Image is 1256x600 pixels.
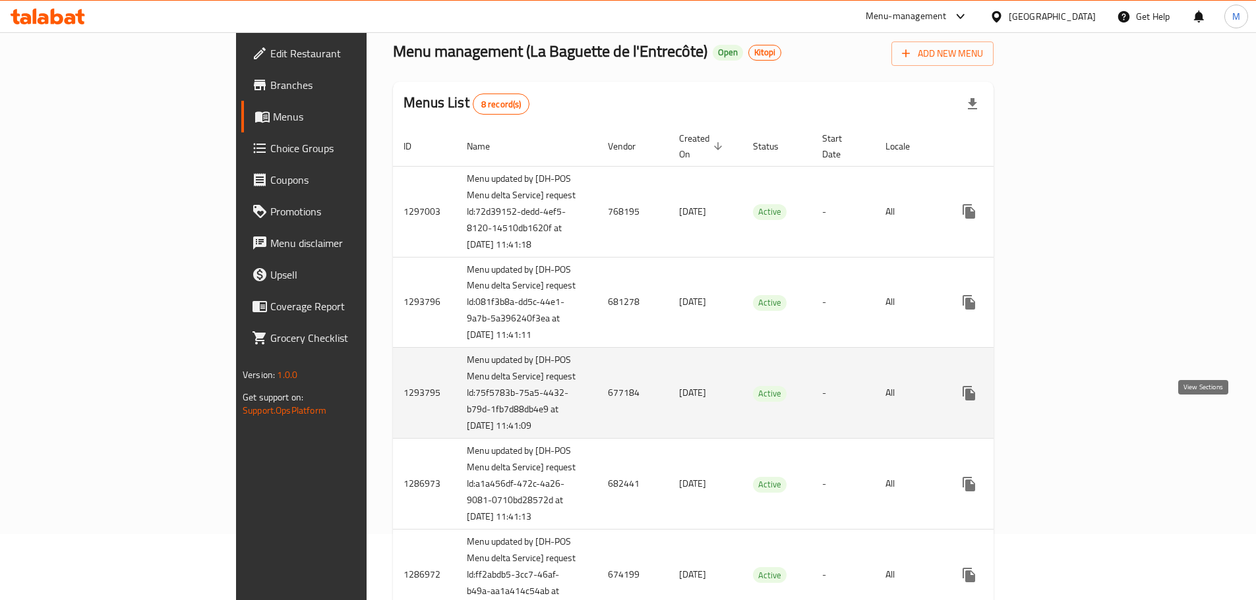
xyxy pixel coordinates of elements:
[713,47,743,58] span: Open
[270,235,435,251] span: Menu disclaimer
[597,348,669,439] td: 677184
[404,138,429,154] span: ID
[753,386,787,402] div: Active
[753,386,787,401] span: Active
[885,138,927,154] span: Locale
[241,322,446,354] a: Grocery Checklist
[953,286,985,318] button: more
[753,204,787,219] span: Active
[270,330,435,346] span: Grocery Checklist
[473,98,529,111] span: 8 record(s)
[753,295,787,310] span: Active
[753,567,787,583] div: Active
[875,166,943,257] td: All
[812,166,875,257] td: -
[985,559,1017,591] button: Change Status
[985,468,1017,500] button: Change Status
[891,41,994,66] button: Add New Menu
[241,38,446,69] a: Edit Restaurant
[953,468,985,500] button: more
[953,559,985,591] button: more
[866,9,947,24] div: Menu-management
[241,196,446,227] a: Promotions
[875,257,943,348] td: All
[243,366,275,383] span: Version:
[679,566,706,583] span: [DATE]
[270,77,435,93] span: Branches
[679,203,706,220] span: [DATE]
[456,166,597,257] td: Menu updated by [DH-POS Menu delta Service] request Id:72d39152-dedd-4ef5-8120-14510db1620f at [D...
[241,132,446,164] a: Choice Groups
[277,366,297,383] span: 1.0.0
[608,138,653,154] span: Vendor
[749,47,781,58] span: Kitopi
[812,257,875,348] td: -
[1232,9,1240,24] span: M
[597,166,669,257] td: 768195
[456,348,597,439] td: Menu updated by [DH-POS Menu delta Service] request Id:75f5783b-75a5-4432-b79d-1fb7d88db4e9 at [D...
[812,348,875,439] td: -
[270,298,435,314] span: Coverage Report
[393,36,707,66] span: Menu management ( La Baguette de l'Entrecôte )
[902,45,983,62] span: Add New Menu
[241,164,446,196] a: Coupons
[243,389,303,406] span: Get support on:
[597,257,669,348] td: 681278
[753,138,796,154] span: Status
[679,384,706,401] span: [DATE]
[404,93,529,115] h2: Menus List
[985,196,1017,227] button: Change Status
[753,477,787,492] span: Active
[456,439,597,530] td: Menu updated by [DH-POS Menu delta Service] request Id:a1a456df-472c-4a26-9081-0710bd28572d at [D...
[812,439,875,530] td: -
[270,204,435,219] span: Promotions
[957,88,988,120] div: Export file
[822,130,859,162] span: Start Date
[241,69,446,101] a: Branches
[985,286,1017,318] button: Change Status
[985,377,1017,409] button: Change Status
[753,568,787,583] span: Active
[597,439,669,530] td: 682441
[270,267,435,283] span: Upsell
[753,477,787,493] div: Active
[943,126,1091,167] th: Actions
[1009,9,1096,24] div: [GEOGRAPHIC_DATA]
[953,377,985,409] button: more
[953,196,985,227] button: more
[875,439,943,530] td: All
[270,172,435,188] span: Coupons
[753,295,787,311] div: Active
[679,475,706,492] span: [DATE]
[270,140,435,156] span: Choice Groups
[241,290,446,322] a: Coverage Report
[241,101,446,132] a: Menus
[456,257,597,348] td: Menu updated by [DH-POS Menu delta Service] request Id:081f3b8a-dd5c-44e1-9a7b-5a396240f3ea at [D...
[467,138,507,154] span: Name
[679,130,727,162] span: Created On
[875,348,943,439] td: All
[270,45,435,61] span: Edit Restaurant
[241,259,446,290] a: Upsell
[241,227,446,259] a: Menu disclaimer
[713,45,743,61] div: Open
[473,94,530,115] div: Total records count
[753,204,787,220] div: Active
[273,109,435,124] span: Menus
[679,293,706,310] span: [DATE]
[243,402,326,419] a: Support.OpsPlatform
